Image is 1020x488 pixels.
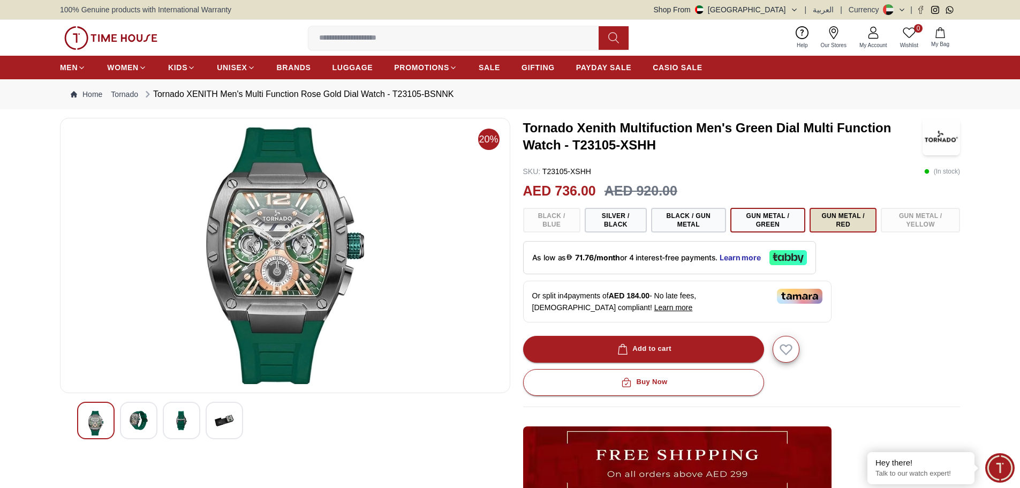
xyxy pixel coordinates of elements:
span: LUGGAGE [333,62,373,73]
a: Instagram [931,6,939,14]
a: MEN [60,58,86,77]
a: CASIO SALE [653,58,702,77]
img: United Arab Emirates [695,5,704,14]
h2: AED 736.00 [523,181,596,201]
a: PROMOTIONS [394,58,457,77]
span: GIFTING [522,62,555,73]
p: Talk to our watch expert! [875,469,966,478]
span: BRANDS [277,62,311,73]
p: ( In stock ) [924,166,960,177]
button: Gun Metal / Green [730,208,805,232]
span: SALE [479,62,500,73]
a: Help [790,24,814,51]
h3: Tornado Xenith Multifuction Men's Green Dial Multi Function Watch - T23105-XSHH [523,119,923,154]
img: Tornado Xenith Multifuction Men's Green Dial Multi Function Watch - T23105-XSHH [923,118,960,155]
div: Or split in 4 payments of - No late fees, [DEMOGRAPHIC_DATA] compliant! [523,281,832,322]
a: GIFTING [522,58,555,77]
span: Wishlist [896,41,923,49]
div: Buy Now [619,376,667,388]
div: Add to cart [615,343,671,355]
span: UNISEX [217,62,247,73]
span: PAYDAY SALE [576,62,631,73]
img: Tornado XENITH Men's Multi Function Rose Gold Dial Watch - T23105-BSNNK [215,411,234,430]
a: Facebook [917,6,925,14]
span: AED 184.00 [609,291,649,300]
span: MEN [60,62,78,73]
div: Chat Widget [985,453,1015,483]
span: Help [792,41,812,49]
span: WOMEN [107,62,139,73]
div: Currency [849,4,883,15]
span: | [910,4,912,15]
span: CASIO SALE [653,62,702,73]
a: SALE [479,58,500,77]
nav: Breadcrumb [60,79,960,109]
a: PAYDAY SALE [576,58,631,77]
span: Our Stores [817,41,851,49]
div: Tornado XENITH Men's Multi Function Rose Gold Dial Watch - T23105-BSNNK [142,88,454,101]
a: LUGGAGE [333,58,373,77]
span: SKU : [523,167,541,176]
span: My Account [855,41,891,49]
button: Add to cart [523,336,764,363]
button: Shop From[GEOGRAPHIC_DATA] [654,4,798,15]
button: Black / Gun Metal [651,208,726,232]
h3: AED 920.00 [605,181,677,201]
button: Buy Now [523,369,764,396]
img: Tornado XENITH Men's Multi Function Rose Gold Dial Watch - T23105-BSNNK [86,411,105,436]
img: Tornado XENITH Men's Multi Function Rose Gold Dial Watch - T23105-BSNNK [172,411,191,430]
span: 0 [914,24,923,33]
a: Home [71,89,102,100]
button: العربية [813,4,834,15]
span: | [805,4,807,15]
a: BRANDS [277,58,311,77]
span: 20% [478,129,500,150]
a: Tornado [111,89,138,100]
button: Gun Metal / Red [810,208,877,232]
span: PROMOTIONS [394,62,449,73]
img: ... [64,26,157,50]
div: Hey there! [875,457,966,468]
a: WOMEN [107,58,147,77]
button: My Bag [925,25,956,50]
span: My Bag [927,40,954,48]
a: UNISEX [217,58,255,77]
p: T23105-XSHH [523,166,591,177]
span: Learn more [654,303,693,312]
img: Tamara [777,289,822,304]
a: Whatsapp [946,6,954,14]
a: 0Wishlist [894,24,925,51]
button: Silver / Black [585,208,647,232]
span: 100% Genuine products with International Warranty [60,4,231,15]
span: | [840,4,842,15]
a: KIDS [168,58,195,77]
img: Tornado XENITH Men's Multi Function Rose Gold Dial Watch - T23105-BSNNK [69,127,501,384]
img: Tornado XENITH Men's Multi Function Rose Gold Dial Watch - T23105-BSNNK [129,411,148,430]
a: Our Stores [814,24,853,51]
span: KIDS [168,62,187,73]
